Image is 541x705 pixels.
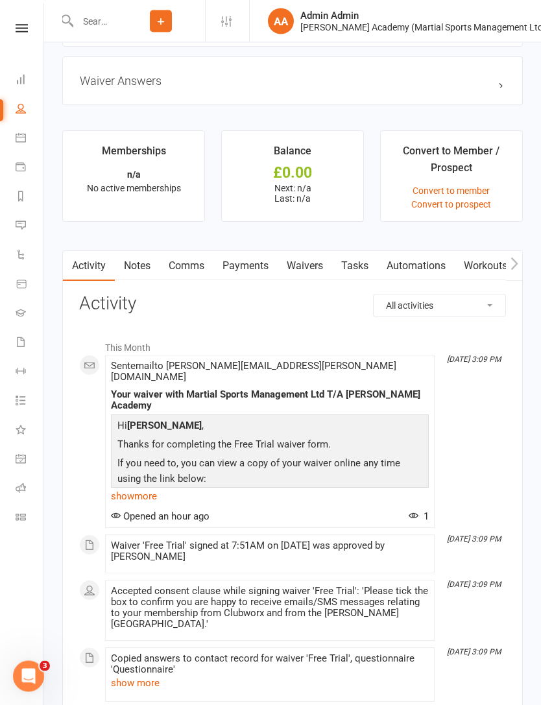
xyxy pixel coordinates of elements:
p: Next: n/a Last: n/a [234,184,352,204]
strong: n/a [127,170,141,180]
a: Dashboard [16,66,45,95]
span: 3 [40,661,50,671]
input: Search... [73,12,117,30]
h3: Activity [79,294,506,315]
a: People [16,95,45,125]
a: Comms [160,252,213,281]
a: Workouts [455,252,516,281]
div: AA [268,8,294,34]
a: Convert to member [413,186,490,197]
i: [DATE] 3:09 PM [447,355,501,364]
a: Waivers [278,252,332,281]
div: Memberships [102,143,166,167]
a: Payments [16,154,45,183]
button: show more [111,676,160,691]
a: Calendar [16,125,45,154]
i: [DATE] 3:09 PM [447,535,501,544]
iframe: Intercom live chat [13,661,44,692]
div: Convert to Member / Prospect [392,143,511,183]
a: Payments [213,252,278,281]
i: [DATE] 3:09 PM [447,580,501,590]
p: If you need to, you can view a copy of your waiver online any time using the link below: [114,456,426,490]
div: £0.00 [234,167,352,180]
i: [DATE] 3:09 PM [447,648,501,657]
li: This Month [79,335,506,355]
h3: Waiver Answers [80,75,505,88]
a: Roll call kiosk mode [16,475,45,504]
a: Activity [63,252,115,281]
a: Notes [115,252,160,281]
a: Tasks [332,252,378,281]
div: Accepted consent clause while signing waiver 'Free Trial': 'Please tick the box to confirm you ar... [111,586,429,630]
div: Copied answers to contact record for waiver 'Free Trial', questionnaire 'Questionnaire' [111,654,429,676]
span: 1 [409,511,429,523]
div: Balance [274,143,311,167]
span: Sent email to [PERSON_NAME][EMAIL_ADDRESS][PERSON_NAME][DOMAIN_NAME] [111,361,396,383]
p: Thanks for completing the Free Trial waiver form. [114,437,426,456]
strong: [PERSON_NAME] [127,420,202,432]
a: Automations [378,252,455,281]
a: show more [111,488,429,506]
a: Product Sales [16,270,45,300]
p: Hi , [114,418,426,437]
div: Your waiver with Martial Sports Management Ltd T/A [PERSON_NAME] Academy [111,390,429,412]
span: No active memberships [87,184,181,194]
a: Reports [16,183,45,212]
span: Opened an hour ago [111,511,210,523]
a: Class kiosk mode [16,504,45,533]
div: Waiver 'Free Trial' signed at 7:51AM on [DATE] was approved by [PERSON_NAME] [111,541,429,563]
a: What's New [16,416,45,446]
a: Convert to prospect [411,200,491,210]
a: General attendance kiosk mode [16,446,45,475]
